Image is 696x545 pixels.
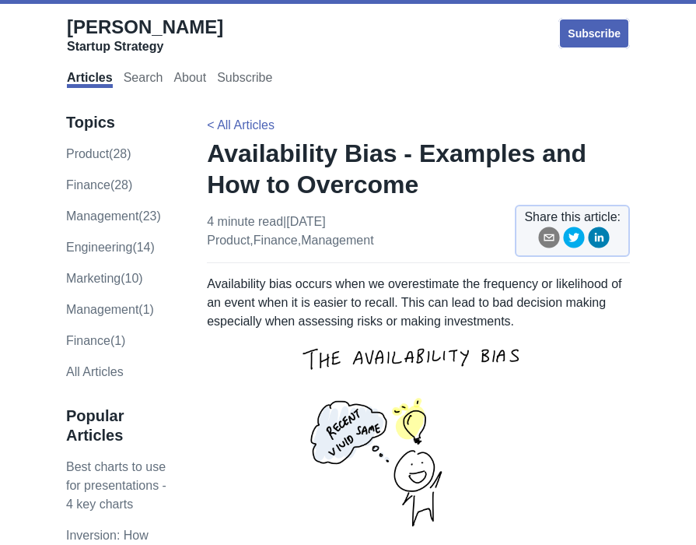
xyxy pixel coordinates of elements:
p: 4 minute read | [DATE] , , [207,213,373,250]
a: Best charts to use for presentations - 4 key charts [66,460,166,511]
a: engineering(14) [66,241,155,254]
a: Management(1) [66,303,154,316]
a: finance(28) [66,178,132,192]
a: management(23) [66,209,161,223]
a: finance [254,234,298,247]
button: linkedin [588,227,610,254]
a: marketing(10) [66,272,143,285]
a: Finance(1) [66,334,125,347]
a: product(28) [66,147,131,160]
a: Subscribe [558,18,630,49]
a: management [301,234,373,247]
a: Search [124,71,163,88]
a: [PERSON_NAME]Startup Strategy [67,16,223,54]
a: < All Articles [207,118,275,132]
span: [PERSON_NAME] [67,16,223,37]
div: Startup Strategy [67,39,223,54]
a: Articles [67,71,113,88]
h3: Popular Articles [66,406,174,445]
a: All Articles [66,365,124,378]
button: email [538,227,560,254]
a: Subscribe [217,71,272,88]
a: About [173,71,206,88]
a: product [207,234,250,247]
span: Share this article: [524,208,621,227]
h1: Availability Bias - Examples and How to Overcome [207,138,630,200]
button: twitter [563,227,585,254]
h3: Topics [66,113,174,132]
